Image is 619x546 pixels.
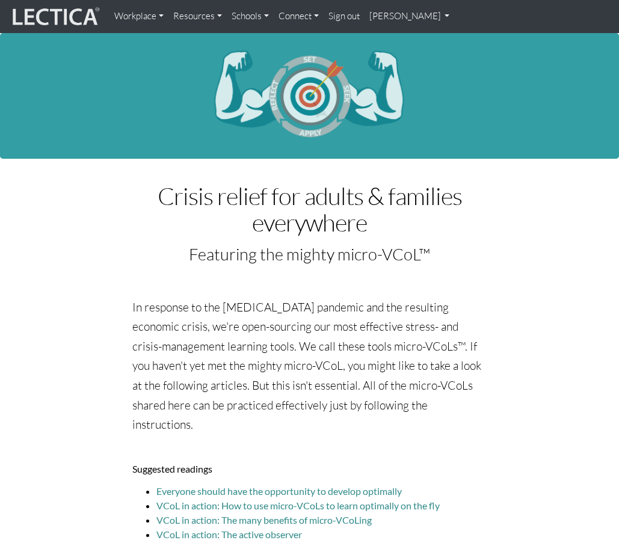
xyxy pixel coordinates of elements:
a: Schools [227,5,274,28]
a: [PERSON_NAME] [365,5,455,28]
a: VCoL in action: The many benefits of micro-VCoLing [156,514,372,526]
a: Sign out [324,5,365,28]
p: Featuring the mighty micro-VCoL™ [132,241,487,268]
img: lecticalive [10,5,100,28]
p: In response to the [MEDICAL_DATA] pandemic and the resulting economic crisis, we're open-sourcing... [132,298,487,435]
a: Workplace [109,5,168,28]
img: vcol-cycle-target-arrow-banner-mighty-white.png [212,48,408,141]
a: Resources [168,5,227,28]
a: VCoL in action: How to use micro-VCoLs to learn optimally on the fly [156,500,440,511]
h5: Suggested readings [132,464,487,474]
h1: Crisis relief for adults & families everywhere [132,183,487,236]
a: Everyone should have the opportunity to develop optimally [156,485,402,497]
a: Connect [274,5,324,28]
a: VCoL in action: The active observer [156,529,302,540]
